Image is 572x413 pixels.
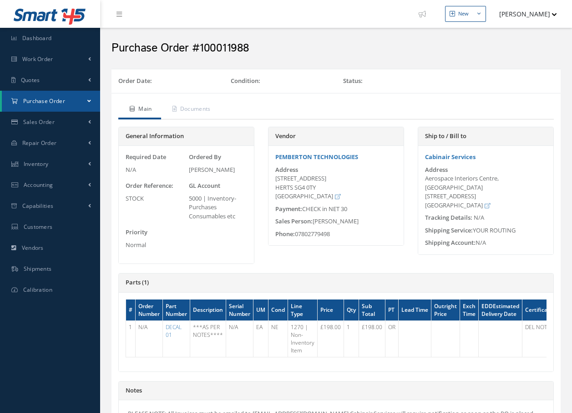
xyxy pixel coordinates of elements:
[161,100,220,119] a: Documents
[425,174,547,210] div: Aerospace Interiors Centre, [GEOGRAPHIC_DATA] [STREET_ADDRESS] [GEOGRAPHIC_DATA]
[522,299,564,321] th: Certifications
[163,299,190,321] th: Part Number
[189,153,221,162] label: Ordered By
[268,217,404,226] div: [PERSON_NAME]
[491,5,557,23] button: [PERSON_NAME]
[268,230,404,239] div: 07802779498
[425,133,547,140] h5: Ship to / Bill to
[275,174,397,201] div: [STREET_ADDRESS] HERTS SG4 0TY [GEOGRAPHIC_DATA]
[126,299,136,321] th: #
[479,299,522,321] th: EDD
[21,76,40,84] span: Quotes
[275,230,295,238] span: Phone:
[268,320,288,357] td: NE
[126,228,147,237] label: Priority
[189,165,248,175] div: [PERSON_NAME]
[136,299,163,321] th: Order Number
[522,320,564,357] td: DEL NOTE
[126,387,547,394] h5: Notes
[425,238,476,247] span: Shipping Account:
[231,77,260,86] label: Condition:
[253,299,268,321] th: UM
[431,299,460,321] th: Outright Price
[22,244,44,252] span: Vendors
[190,299,226,321] th: Description
[22,139,57,147] span: Repair Order
[418,226,553,235] div: YOUR ROUTING
[460,299,479,321] th: Exch Time
[425,213,472,222] span: Tracking Details:
[275,205,302,213] span: Payment:
[24,160,49,168] span: Inventory
[126,153,166,162] label: Required Date
[226,320,253,357] td: N/A
[23,118,55,126] span: Sales Order
[275,153,358,161] a: PEMBERTON TECHNOLOGIES
[318,299,344,321] th: Price
[318,320,344,357] td: £198.00
[118,77,152,86] label: Order Date:
[458,10,469,18] div: New
[418,238,553,248] div: N/A
[23,286,52,294] span: Calibration
[226,299,253,321] th: Serial Number
[126,133,247,140] h5: General Information
[445,6,486,22] button: New
[425,226,473,234] span: Shipping Service:
[24,223,53,231] span: Customers
[22,55,53,63] span: Work Order
[166,323,182,339] a: DECAL 01
[385,320,399,357] td: OR
[24,265,52,273] span: Shipments
[425,153,476,161] a: Cabinair Services
[385,299,399,321] th: PT
[189,181,220,191] label: GL Account
[359,299,385,321] th: Sub Total
[275,217,313,225] span: Sales Person:
[474,213,484,222] span: N/A
[111,41,561,55] h2: Purchase Order #100011988
[343,77,363,86] label: Status:
[268,205,404,214] div: CHECK in NET 30
[126,181,173,191] label: Order Reference:
[126,241,184,250] div: Normal
[399,299,431,321] th: Lead Time
[344,320,359,357] td: 1
[118,100,161,119] a: Main
[22,202,54,210] span: Capabilities
[481,302,519,318] av-tooltip: Estimated Delivery Date
[268,299,288,321] th: Cond
[126,165,184,175] div: N/A
[359,320,385,357] td: £198.00
[253,320,268,357] td: EA
[23,97,65,105] span: Purchase Order
[126,279,474,286] h5: Parts (1)
[288,320,318,357] td: 1270 | Non-Inventory Item
[24,181,53,189] span: Accounting
[288,299,318,321] th: Line Type
[189,194,248,221] div: 5000 | Inventory- Purchases Consumables etc
[2,91,100,112] a: Purchase Order
[126,194,184,203] div: STOCK
[136,320,163,357] td: N/A
[22,34,52,42] span: Dashboard
[425,166,448,173] label: Address
[126,320,136,357] td: 1
[344,299,359,321] th: Qty
[275,166,298,173] label: Address
[275,133,397,140] h5: Vendor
